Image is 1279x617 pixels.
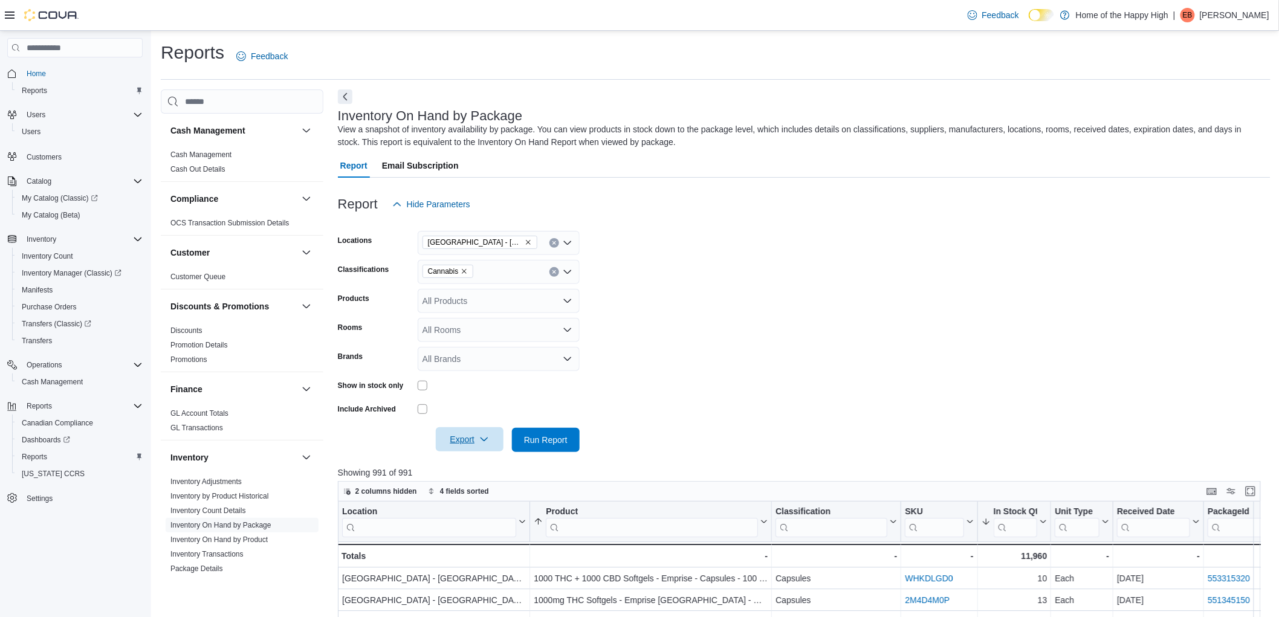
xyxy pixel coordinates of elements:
button: Purchase Orders [12,299,147,315]
a: Customers [22,150,66,164]
span: Washington CCRS [17,467,143,481]
span: Cash Management [22,377,83,387]
span: Export [443,427,496,451]
label: Products [338,294,369,303]
label: Include Archived [338,404,396,414]
span: Transfers [22,336,52,346]
button: Location [342,506,526,537]
span: [US_STATE] CCRS [22,469,85,479]
a: Canadian Compliance [17,416,98,430]
a: Dashboards [17,433,75,447]
button: Inventory [22,232,61,247]
div: Finance [161,406,323,440]
button: Reports [12,448,147,465]
span: Run Report [524,434,568,446]
span: Reports [22,399,143,413]
div: Product [546,506,758,518]
a: Home [22,66,51,81]
span: Inventory Count [17,249,143,263]
span: Reports [17,83,143,98]
a: Promotions [170,355,207,364]
button: Remove Cannabis from selection in this group [461,268,468,275]
button: Received Date [1117,506,1200,537]
div: View a snapshot of inventory availability by package. You can view products in stock down to the ... [338,123,1264,149]
a: Cash Management [170,150,232,159]
span: Dashboards [22,435,70,445]
a: Inventory Adjustments [170,477,242,486]
span: Inventory Transactions [170,549,244,559]
span: Users [22,127,40,137]
div: [DATE] [1117,571,1200,586]
span: Reports [27,401,52,411]
span: Inventory On Hand by Package [170,520,271,530]
button: Home [2,65,147,82]
button: Users [2,106,147,123]
button: Canadian Compliance [12,415,147,431]
span: Settings [27,494,53,503]
a: Dashboards [12,431,147,448]
a: Inventory Transactions [170,550,244,558]
button: Product [534,506,768,537]
button: Open list of options [563,267,572,277]
h3: Compliance [170,193,218,205]
span: My Catalog (Classic) [17,191,143,205]
button: Compliance [299,192,314,206]
span: Inventory Count Details [170,506,246,515]
a: [US_STATE] CCRS [17,467,89,481]
div: - [534,549,768,563]
h1: Reports [161,40,224,65]
button: Run Report [512,428,580,452]
input: Dark Mode [1029,9,1054,22]
a: Discounts [170,326,202,335]
button: Export [436,427,504,451]
div: - [1055,549,1109,563]
div: Compliance [161,216,323,235]
div: In Stock Qty [994,506,1038,537]
span: Dashboards [17,433,143,447]
button: Inventory [170,451,297,464]
span: Spruce Grove - Westwinds - Fire & Flower [423,236,537,249]
div: Capsules [775,593,897,607]
div: In Stock Qty [994,506,1038,518]
h3: Cash Management [170,124,245,137]
div: [DATE] [1117,593,1200,607]
div: Each [1055,571,1109,586]
a: Users [17,124,45,139]
div: Cash Management [161,147,323,181]
p: | [1173,8,1176,22]
a: GL Account Totals [170,409,228,418]
button: Inventory [299,450,314,465]
span: My Catalog (Beta) [22,210,80,220]
button: Compliance [170,193,297,205]
span: Inventory On Hand by Product [170,535,268,544]
div: - [905,549,973,563]
div: Location [342,506,516,518]
div: Classification [775,506,887,518]
div: Received Date [1117,506,1190,537]
span: Inventory Adjustments [170,477,242,486]
span: Operations [22,358,143,372]
a: Feedback [963,3,1024,27]
a: OCS Transaction Submission Details [170,219,290,227]
span: Purchase Orders [22,302,77,312]
span: Inventory [22,232,143,247]
span: Home [27,69,46,79]
div: [GEOGRAPHIC_DATA] - [GEOGRAPHIC_DATA] - Fire & Flower [342,571,526,586]
span: Reports [17,450,143,464]
div: SKU [905,506,963,518]
span: 2 columns hidden [355,486,417,496]
span: Manifests [22,285,53,295]
button: 2 columns hidden [338,484,422,499]
button: Finance [170,383,297,395]
span: Operations [27,360,62,370]
span: My Catalog (Classic) [22,193,98,203]
button: Cash Management [12,373,147,390]
a: Inventory Count Details [170,506,246,515]
nav: Complex example [7,60,143,538]
button: Open list of options [563,354,572,364]
button: Remove Spruce Grove - Westwinds - Fire & Flower from selection in this group [525,239,532,246]
a: My Catalog (Classic) [17,191,103,205]
button: Open list of options [563,238,572,248]
label: Show in stock only [338,381,404,390]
